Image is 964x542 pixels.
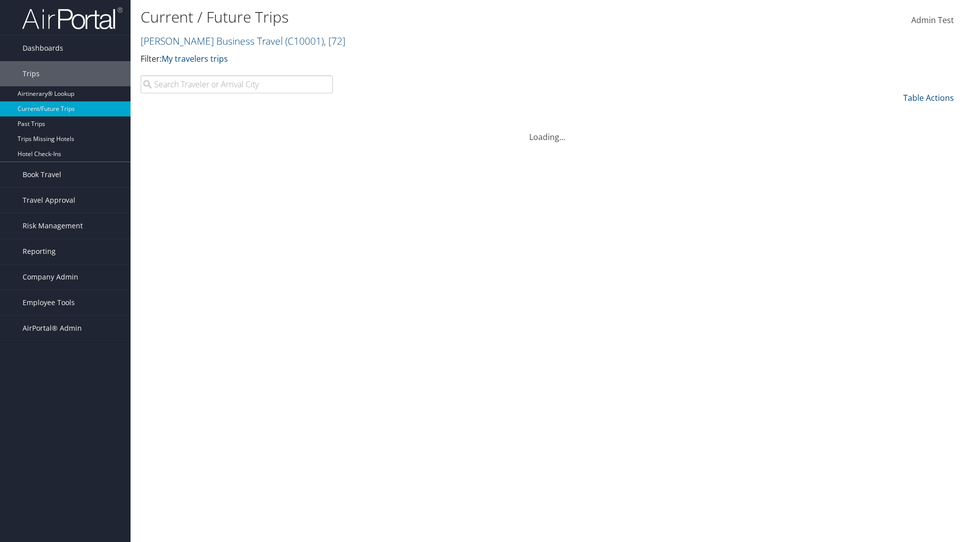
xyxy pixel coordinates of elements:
[22,7,123,30] img: airportal-logo.png
[141,7,683,28] h1: Current / Future Trips
[141,119,954,143] div: Loading...
[285,34,324,48] span: ( C10001 )
[23,61,40,86] span: Trips
[911,5,954,36] a: Admin Test
[23,290,75,315] span: Employee Tools
[911,15,954,26] span: Admin Test
[162,53,228,64] a: My travelers trips
[141,75,333,93] input: Search Traveler or Arrival City
[324,34,345,48] span: , [ 72 ]
[141,34,345,48] a: [PERSON_NAME] Business Travel
[23,213,83,238] span: Risk Management
[903,92,954,103] a: Table Actions
[141,53,683,66] p: Filter:
[23,162,61,187] span: Book Travel
[23,264,78,290] span: Company Admin
[23,188,75,213] span: Travel Approval
[23,316,82,341] span: AirPortal® Admin
[23,239,56,264] span: Reporting
[23,36,63,61] span: Dashboards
